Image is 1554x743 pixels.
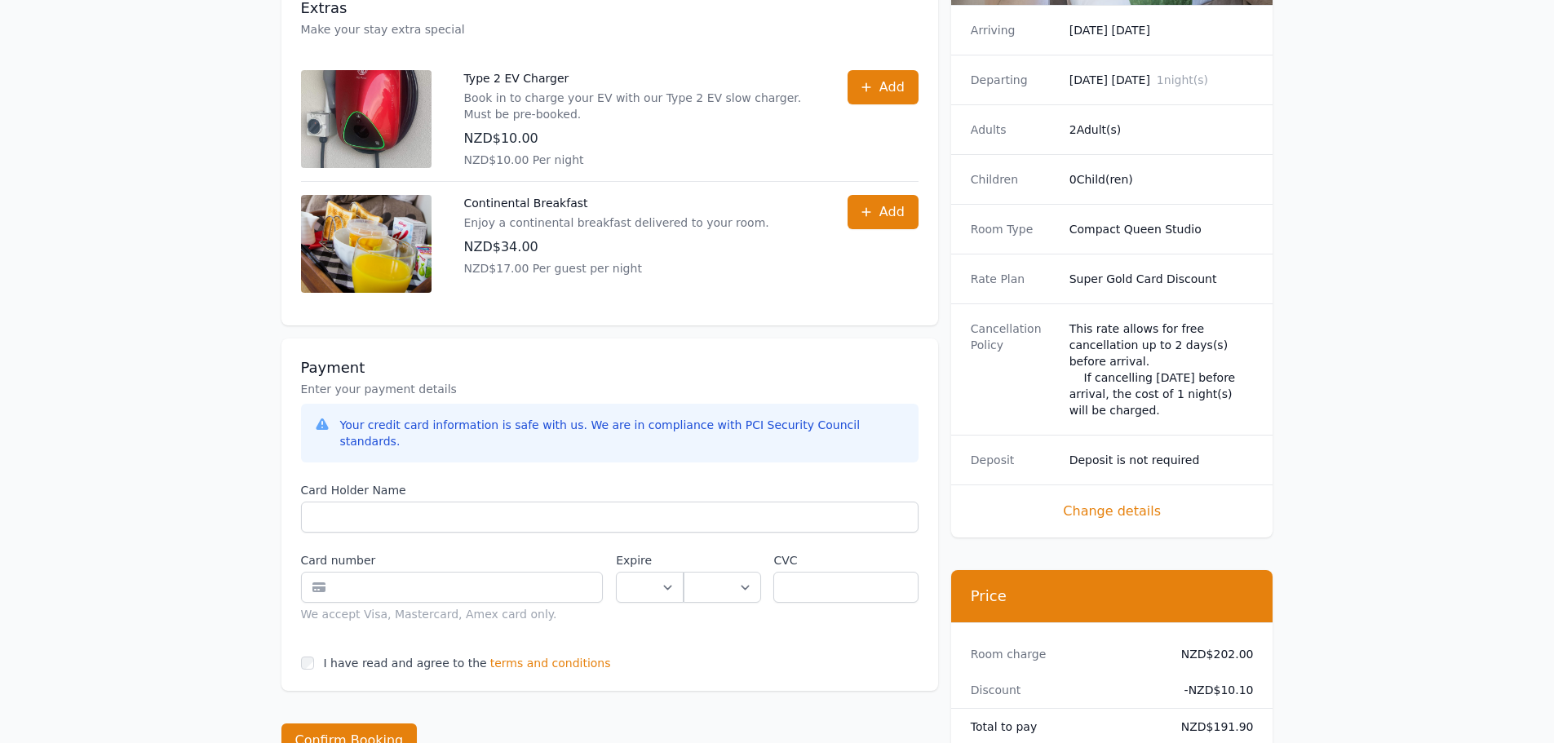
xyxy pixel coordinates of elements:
[848,70,919,104] button: Add
[464,237,769,257] p: NZD$34.00
[1168,682,1254,698] dd: - NZD$10.10
[301,381,919,397] p: Enter your payment details
[879,77,905,97] span: Add
[971,122,1056,138] dt: Adults
[1069,321,1254,418] div: This rate allows for free cancellation up to 2 days(s) before arrival. If cancelling [DATE] befor...
[464,90,815,122] p: Book in to charge your EV with our Type 2 EV slow charger. Must be pre-booked.
[464,260,769,276] p: NZD$17.00 Per guest per night
[971,271,1056,287] dt: Rate Plan
[301,552,604,568] label: Card number
[1168,646,1254,662] dd: NZD$202.00
[971,221,1056,237] dt: Room Type
[464,195,769,211] p: Continental Breakfast
[971,586,1254,606] h3: Price
[1168,719,1254,735] dd: NZD$191.90
[684,552,760,568] label: .
[340,417,905,449] div: Your credit card information is safe with us. We are in compliance with PCI Security Council stan...
[971,502,1254,521] span: Change details
[1069,22,1254,38] dd: [DATE] [DATE]
[971,321,1056,418] dt: Cancellation Policy
[971,72,1056,88] dt: Departing
[490,655,611,671] span: terms and conditions
[971,646,1155,662] dt: Room charge
[464,214,769,231] p: Enjoy a continental breakfast delivered to your room.
[971,171,1056,188] dt: Children
[301,358,919,378] h3: Payment
[1069,452,1254,468] dd: Deposit is not required
[464,70,815,86] p: Type 2 EV Charger
[1069,271,1254,287] dd: Super Gold Card Discount
[464,152,815,168] p: NZD$10.00 Per night
[1069,72,1254,88] dd: [DATE] [DATE]
[301,21,919,38] p: Make your stay extra special
[1157,73,1208,86] span: 1 night(s)
[1069,171,1254,188] dd: 0 Child(ren)
[301,70,432,168] img: Type 2 EV Charger
[971,719,1155,735] dt: Total to pay
[301,482,919,498] label: Card Holder Name
[773,552,918,568] label: CVC
[301,606,604,622] div: We accept Visa, Mastercard, Amex card only.
[1069,221,1254,237] dd: Compact Queen Studio
[301,195,432,293] img: Continental Breakfast
[971,452,1056,468] dt: Deposit
[324,657,487,670] label: I have read and agree to the
[848,195,919,229] button: Add
[464,129,815,148] p: NZD$10.00
[616,552,684,568] label: Expire
[1069,122,1254,138] dd: 2 Adult(s)
[971,682,1155,698] dt: Discount
[971,22,1056,38] dt: Arriving
[879,202,905,222] span: Add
